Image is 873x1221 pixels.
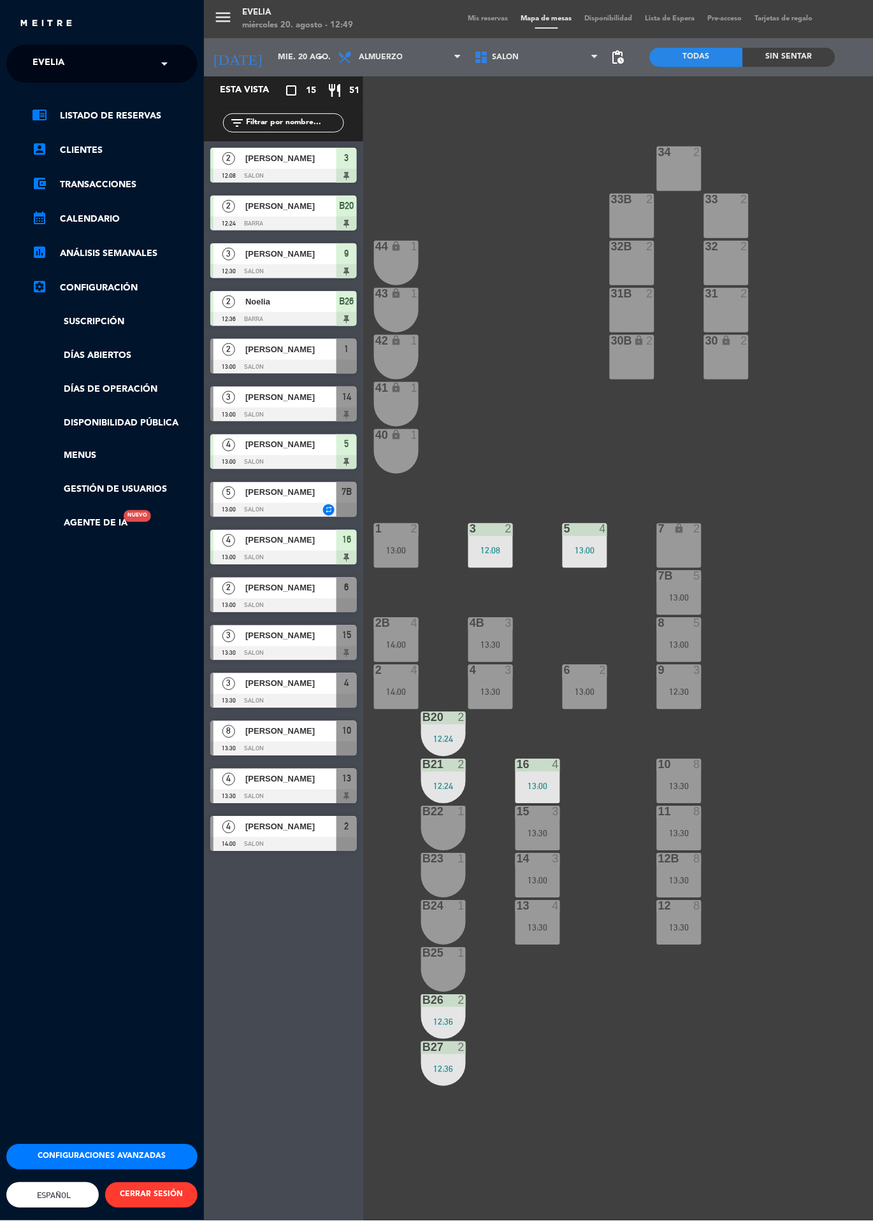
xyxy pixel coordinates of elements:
span: 5 [222,487,235,499]
span: [PERSON_NAME] [245,199,336,213]
span: pending_actions [610,50,626,65]
input: Filtrar por nombre... [245,116,343,130]
span: 4 [222,773,235,786]
a: Días abiertos [32,348,198,363]
i: crop_square [284,83,299,98]
span: 3 [222,678,235,690]
i: account_box [32,141,47,157]
a: account_boxClientes [32,143,198,158]
img: MEITRE [19,19,73,29]
span: Español [34,1191,71,1201]
span: [PERSON_NAME] [245,534,336,547]
span: [PERSON_NAME] [245,582,336,595]
span: 13 [342,771,351,787]
button: Configuraciones avanzadas [6,1145,198,1170]
span: 7B [342,485,352,500]
span: [PERSON_NAME] [245,677,336,690]
span: [PERSON_NAME] [245,343,336,356]
span: 6 [345,580,349,596]
a: account_balance_walletTransacciones [32,177,198,192]
a: Configuración [32,280,198,296]
span: 4 [345,676,349,691]
span: 16 [342,532,351,548]
span: 2 [222,200,235,213]
a: Menus [32,449,198,464]
a: Suscripción [32,315,198,329]
span: [PERSON_NAME] [245,247,336,261]
i: assessment [32,245,47,260]
a: Días de Operación [32,382,198,397]
a: Disponibilidad pública [32,416,198,431]
i: restaurant [327,83,342,98]
div: Esta vista [210,83,296,98]
span: Evelia [32,50,64,77]
i: filter_list [229,115,245,131]
button: CERRAR SESIÓN [105,1183,198,1208]
span: 3 [222,248,235,261]
a: chrome_reader_modeListado de Reservas [32,108,198,124]
span: [PERSON_NAME] [245,390,336,404]
span: [PERSON_NAME] [245,486,336,499]
span: 3 [222,630,235,643]
span: 5 [345,437,349,452]
span: 3 [345,150,349,166]
a: Agente de IANuevo [32,517,127,531]
span: 14 [342,389,351,404]
a: assessmentANÁLISIS SEMANALES [32,246,198,261]
span: 4 [222,821,235,834]
span: 9 [345,246,349,261]
i: account_balance_wallet [32,176,47,191]
span: 3 [222,391,235,404]
span: 2 [222,343,235,356]
span: [PERSON_NAME] [245,629,336,643]
span: Noelia [245,295,336,308]
span: [PERSON_NAME] [245,773,336,786]
span: 1 [345,341,349,357]
span: [PERSON_NAME] [245,725,336,738]
span: 10 [342,724,351,739]
i: chrome_reader_mode [32,107,47,122]
i: settings_applications [32,279,47,294]
span: 8 [222,725,235,738]
span: 2 [222,582,235,595]
div: Nuevo [124,510,151,522]
span: 15 [306,83,316,98]
span: B20 [340,198,354,213]
span: 4 [222,534,235,547]
a: calendar_monthCalendario [32,211,198,227]
span: [PERSON_NAME] [245,820,336,834]
span: 51 [349,83,359,98]
span: B26 [340,294,354,309]
span: 2 [222,152,235,165]
i: calendar_month [32,210,47,225]
span: 15 [342,628,351,643]
span: [PERSON_NAME] [245,438,336,452]
span: 4 [222,439,235,452]
span: 2 [222,296,235,308]
span: 2 [345,819,349,834]
a: Gestión de usuarios [32,483,198,497]
span: [PERSON_NAME] [245,152,336,165]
